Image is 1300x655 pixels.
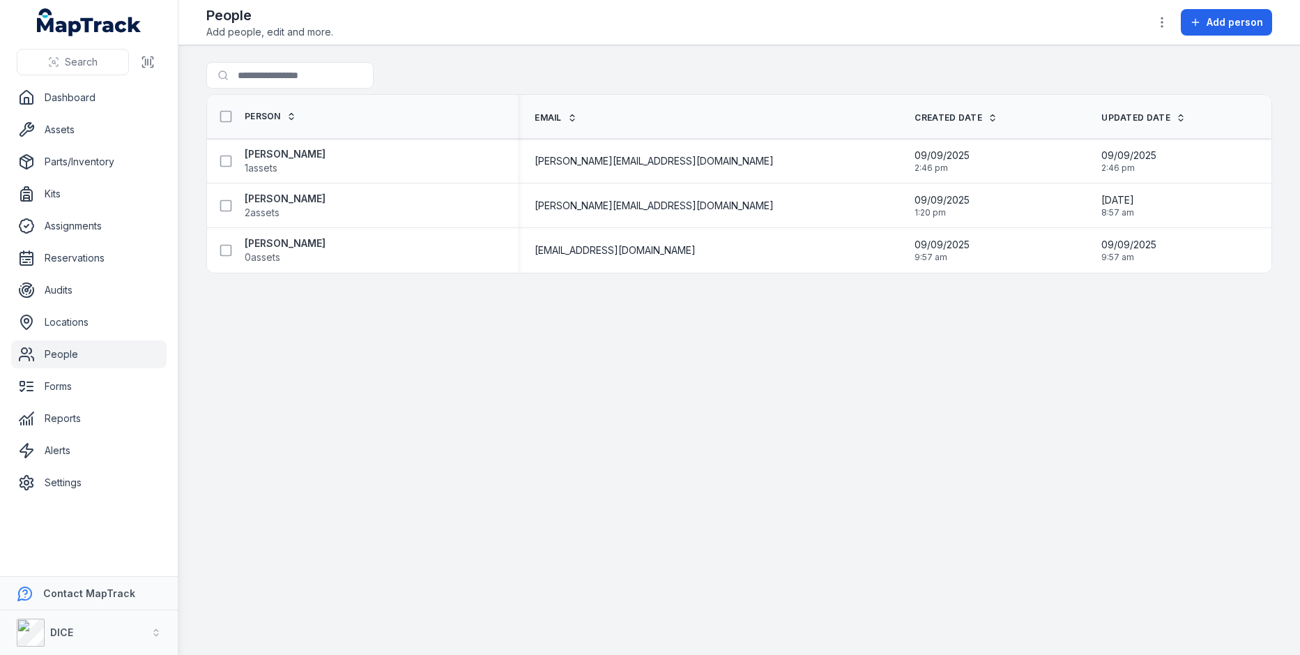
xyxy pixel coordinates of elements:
a: [PERSON_NAME]2assets [245,192,326,220]
time: 09/09/2025, 1:20:11 pm [915,193,970,218]
span: 09/09/2025 [915,193,970,207]
a: Email [535,112,577,123]
a: Kits [11,180,167,208]
a: [PERSON_NAME]0assets [245,236,326,264]
a: Audits [11,276,167,304]
span: 9:57 am [915,252,970,263]
span: 2 assets [245,206,280,220]
span: 09/09/2025 [915,238,970,252]
a: Parts/Inventory [11,148,167,176]
a: Settings [11,469,167,497]
span: Email [535,112,562,123]
a: Locations [11,308,167,336]
span: Search [65,55,98,69]
span: 09/09/2025 [1101,149,1156,163]
a: [PERSON_NAME]1assets [245,147,326,175]
a: Person [245,111,296,122]
button: Search [17,49,129,75]
a: Dashboard [11,84,167,112]
span: 2:46 pm [1101,163,1156,174]
strong: [PERSON_NAME] [245,236,326,250]
time: 09/09/2025, 2:46:10 pm [1101,149,1156,174]
span: [PERSON_NAME][EMAIL_ADDRESS][DOMAIN_NAME] [535,199,774,213]
time: 09/09/2025, 9:57:30 am [1101,238,1156,263]
span: 1:20 pm [915,207,970,218]
a: MapTrack [37,8,142,36]
a: Assignments [11,212,167,240]
span: 09/09/2025 [1101,238,1156,252]
a: Created Date [915,112,997,123]
span: Add person [1207,15,1263,29]
time: 11/09/2025, 8:57:04 am [1101,193,1134,218]
time: 09/09/2025, 9:57:30 am [915,238,970,263]
span: 9:57 am [1101,252,1156,263]
span: [DATE] [1101,193,1134,207]
span: 1 assets [245,161,277,175]
span: Created Date [915,112,982,123]
a: Reports [11,405,167,432]
span: Add people, edit and more. [206,25,333,39]
a: Forms [11,372,167,400]
span: 8:57 am [1101,207,1134,218]
strong: [PERSON_NAME] [245,192,326,206]
span: 09/09/2025 [915,149,970,163]
a: Alerts [11,437,167,465]
strong: Contact MapTrack [43,587,135,599]
a: Reservations [11,244,167,272]
a: People [11,340,167,368]
span: [EMAIL_ADDRESS][DOMAIN_NAME] [535,243,696,257]
span: 2:46 pm [915,163,970,174]
strong: [PERSON_NAME] [245,147,326,161]
span: [PERSON_NAME][EMAIL_ADDRESS][DOMAIN_NAME] [535,154,774,168]
a: Assets [11,116,167,144]
span: Updated Date [1101,112,1170,123]
span: Person [245,111,281,122]
button: Add person [1181,9,1272,36]
strong: DICE [50,626,73,638]
a: Updated Date [1101,112,1186,123]
h2: People [206,6,333,25]
span: 0 assets [245,250,280,264]
time: 09/09/2025, 2:46:10 pm [915,149,970,174]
